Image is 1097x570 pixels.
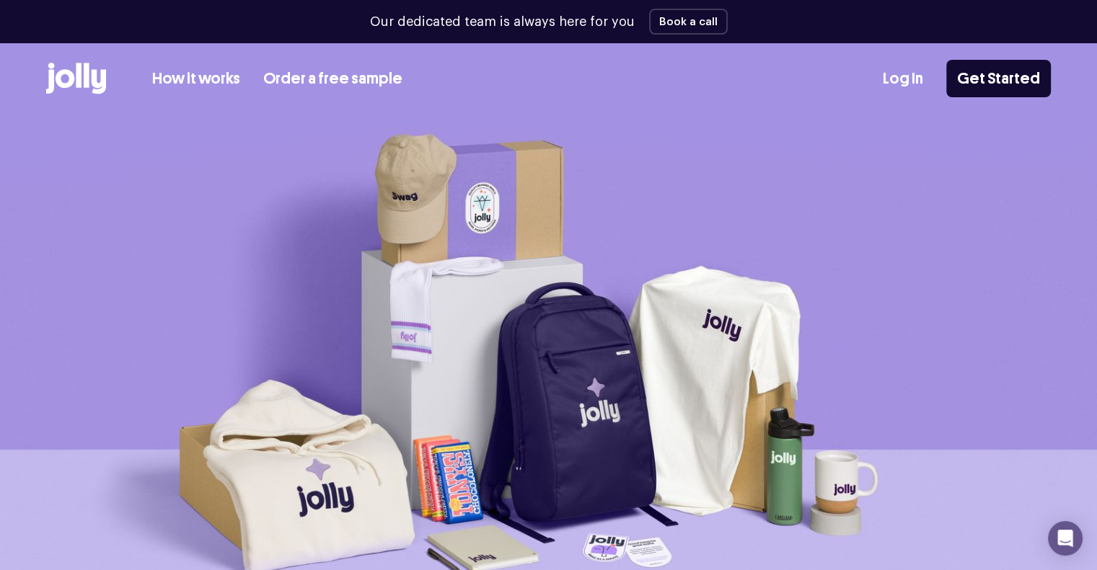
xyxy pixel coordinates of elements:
[883,67,923,91] a: Log In
[263,67,402,91] a: Order a free sample
[1048,521,1083,556] div: Open Intercom Messenger
[946,60,1051,97] a: Get Started
[370,12,635,32] p: Our dedicated team is always here for you
[152,67,240,91] a: How it works
[649,9,728,35] button: Book a call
